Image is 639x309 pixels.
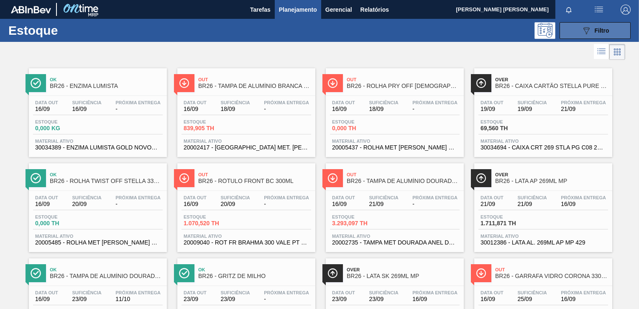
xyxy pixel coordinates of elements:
[360,5,389,15] span: Relatórios
[72,195,101,200] span: Suficiência
[72,100,101,105] span: Suficiência
[517,296,547,302] span: 25/09
[35,234,161,239] span: Material ativo
[561,195,606,200] span: Próxima Entrega
[264,296,309,302] span: -
[495,178,608,184] span: BR26 - LATA AP 269ML MP
[369,296,398,302] span: 23/09
[8,26,128,35] h1: Estoque
[347,172,460,177] span: Out
[332,290,355,295] span: Data out
[72,201,101,207] span: 20/09
[332,239,458,246] span: 20002735 - TAMPA MET DOURADA ANEL DOURADO
[347,77,460,82] span: Out
[184,290,207,295] span: Data out
[184,201,207,207] span: 16/09
[481,119,539,124] span: Estoque
[31,173,41,183] img: Ícone
[115,201,161,207] span: -
[347,83,460,89] span: BR26 - ROLHA PRY OFF BRAHMA 300ML
[561,106,606,112] span: 21/09
[476,78,486,88] img: Ícone
[332,201,355,207] span: 16/09
[369,100,398,105] span: Suficiência
[332,106,355,112] span: 16/09
[481,220,539,227] span: 1.711,871 TH
[369,290,398,295] span: Suficiência
[35,195,58,200] span: Data out
[332,144,458,151] span: 20005437 - ROLHA MET BRAHMA CHOPP PO 0,19
[115,290,161,295] span: Próxima Entrega
[184,239,309,246] span: 20009040 - ROT FR BRAHMA 300 VALE PT REV02 CX60ML
[332,119,391,124] span: Estoque
[35,106,58,112] span: 16/09
[412,106,458,112] span: -
[561,290,606,295] span: Próxima Entrega
[468,157,616,252] a: ÍconeOverBR26 - LATA AP 269ML MPData out21/09Suficiência21/09Próxima Entrega16/09Estoque1.711,871...
[50,83,163,89] span: BR26 - ENZIMA LUMISTA
[369,195,398,200] span: Suficiência
[595,27,609,34] span: Filtro
[264,100,309,105] span: Próxima Entrega
[184,119,242,124] span: Estoque
[35,214,94,219] span: Estoque
[23,62,171,157] a: ÍconeOkBR26 - ENZIMA LUMISTAData out16/09Suficiência16/09Próxima Entrega-Estoque0,000 KGMaterial ...
[115,296,161,302] span: 11/10
[495,267,608,272] span: Out
[184,214,242,219] span: Estoque
[198,267,311,272] span: Ok
[327,78,338,88] img: Ícone
[347,178,460,184] span: BR26 - TAMPA DE ALUMÍNIO DOURADA TAB DOURADO MINAS
[35,220,94,227] span: 0,000 TH
[468,62,616,157] a: ÍconeOverBR26 - CAIXA CARTÃO STELLA PURE GOLD 269MLData out19/09Suficiência19/09Próxima Entrega21...
[481,201,504,207] span: 21/09
[517,106,547,112] span: 19/09
[534,22,555,39] div: Pogramando: nenhum usuário selecionado
[481,106,504,112] span: 19/09
[481,239,606,246] span: 30012386 - LATA AL. 269ML AP MP 429
[198,83,311,89] span: BR26 - TAMPA DE ALUMÍNIO BRANCA TAB AZUL
[621,5,631,15] img: Logout
[35,201,58,207] span: 16/09
[560,22,631,39] button: Filtro
[481,100,504,105] span: Data out
[347,267,460,272] span: Over
[412,201,458,207] span: -
[184,106,207,112] span: 16/09
[171,157,319,252] a: ÍconeOutBR26 - RÓTULO FRONT BC 300MLData out16/09Suficiência20/09Próxima Entrega-Estoque1.070,520...
[481,125,539,131] span: 69,560 TH
[332,100,355,105] span: Data out
[115,106,161,112] span: -
[72,296,101,302] span: 23/09
[50,178,163,184] span: BR26 - ROLHA TWIST OFF STELLA 330ML
[264,201,309,207] span: -
[23,157,171,252] a: ÍconeOkBR26 - ROLHA TWIST OFF STELLA 330MLData out16/09Suficiência20/09Próxima Entrega-Estoque0,0...
[35,100,58,105] span: Data out
[198,172,311,177] span: Out
[35,290,58,295] span: Data out
[332,125,391,131] span: 0,000 TH
[476,173,486,183] img: Ícone
[220,296,250,302] span: 23/09
[495,83,608,89] span: BR26 - CAIXA CARTÃO STELLA PURE GOLD 269ML
[198,178,311,184] span: BR26 - RÓTULO FRONT BC 300ML
[35,125,94,131] span: 0,000 KG
[264,290,309,295] span: Próxima Entrega
[50,172,163,177] span: Ok
[184,100,207,105] span: Data out
[115,195,161,200] span: Próxima Entrega
[347,273,460,279] span: BR26 - LATA SK 269ML MP
[332,139,458,144] span: Material ativo
[327,173,338,183] img: Ícone
[184,296,207,302] span: 23/09
[369,201,398,207] span: 21/09
[115,100,161,105] span: Próxima Entrega
[412,296,458,302] span: 16/09
[481,144,606,151] span: 30034694 - CAIXA CRT 269 STLA PG C08 278GR
[517,100,547,105] span: Suficiência
[412,290,458,295] span: Próxima Entrega
[481,139,606,144] span: Material ativo
[184,139,309,144] span: Material ativo
[220,106,250,112] span: 18/09
[332,296,355,302] span: 23/09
